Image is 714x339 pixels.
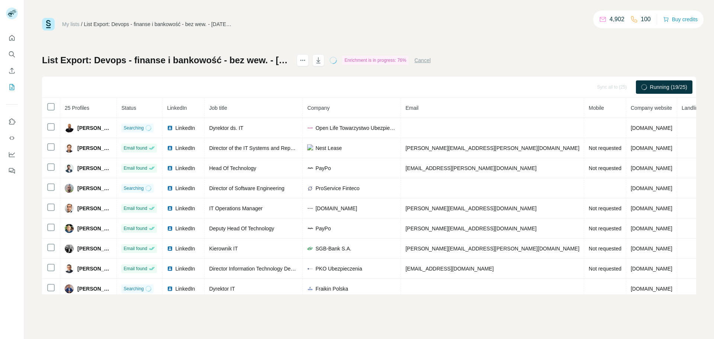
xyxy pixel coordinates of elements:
div: Enrichment is in progress: 76% [342,56,408,65]
img: LinkedIn logo [167,286,173,292]
img: LinkedIn logo [167,246,173,252]
span: [PERSON_NAME] [77,185,112,192]
span: Director of the IT Systems and Reporting Department [209,145,332,151]
span: [DOMAIN_NAME] [315,205,357,212]
span: Kierownik IT [209,246,238,252]
span: [DOMAIN_NAME] [631,145,672,151]
span: Email found [123,245,147,252]
span: [PERSON_NAME][EMAIL_ADDRESS][DOMAIN_NAME] [405,205,536,211]
span: IT Operations Manager [209,205,263,211]
span: LinkedIn [175,245,195,252]
img: company-logo [307,165,313,171]
span: Searching [123,185,144,192]
span: [PERSON_NAME] [77,164,112,172]
button: Quick start [6,31,18,45]
span: [PERSON_NAME][EMAIL_ADDRESS][DOMAIN_NAME] [405,226,536,231]
img: company-logo [307,266,313,272]
span: [PERSON_NAME] [77,124,112,132]
span: Searching [123,285,144,292]
span: [EMAIL_ADDRESS][PERSON_NAME][DOMAIN_NAME] [405,165,536,171]
button: Search [6,48,18,61]
span: LinkedIn [175,285,195,292]
span: Not requested [589,145,621,151]
span: Job title [209,105,227,111]
h1: List Export: Devops - finanse i bankowość - bez wew. - [DATE] 15:25 [42,54,290,66]
span: PayPo [315,225,331,232]
span: Company [307,105,329,111]
span: [PERSON_NAME] [77,144,112,152]
span: [PERSON_NAME] [77,225,112,232]
span: Director of Software Engineering [209,185,284,191]
span: [DOMAIN_NAME] [631,205,672,211]
span: Fraikin Polska [315,285,348,292]
img: company-logo [307,246,313,252]
span: LinkedIn [175,185,195,192]
span: Mobile [589,105,604,111]
span: Searching [123,125,144,131]
a: My lists [62,21,80,27]
span: ProService Finteco [315,185,359,192]
span: SGB-Bank S.A. [315,245,351,252]
img: LinkedIn logo [167,185,173,191]
span: [PERSON_NAME] [77,265,112,272]
span: Director Information Technology Development [209,266,315,272]
img: company-logo [307,144,313,152]
span: PayPo [315,164,331,172]
img: LinkedIn logo [167,266,173,272]
img: Avatar [65,224,74,233]
span: [DOMAIN_NAME] [631,125,672,131]
span: [EMAIL_ADDRESS][DOMAIN_NAME] [405,266,493,272]
span: Dyrektor IT [209,286,235,292]
span: Not requested [589,246,621,252]
span: Open Life Towarzystwo Ubezpieczeń Życie S.A. [315,124,396,132]
span: Email [405,105,418,111]
span: Email found [123,145,147,151]
button: Cancel [414,57,431,64]
span: [DOMAIN_NAME] [631,246,672,252]
button: Buy credits [663,14,698,25]
span: Not requested [589,266,621,272]
p: 100 [641,15,651,24]
span: Email found [123,205,147,212]
button: Use Surfe API [6,131,18,145]
button: My lists [6,80,18,94]
span: LinkedIn [175,225,195,232]
span: [PERSON_NAME] [77,205,112,212]
img: Surfe Logo [42,18,55,31]
span: [DOMAIN_NAME] [631,286,672,292]
li: / [81,20,83,28]
span: Deputy Head Of Technology [209,226,274,231]
span: Head Of Technology [209,165,256,171]
span: [PERSON_NAME][EMAIL_ADDRESS][PERSON_NAME][DOMAIN_NAME] [405,145,579,151]
span: Not requested [589,205,621,211]
button: actions [297,54,309,66]
span: PKO Ubezpieczenia [315,265,362,272]
button: Feedback [6,164,18,178]
img: company-logo [307,185,313,191]
img: Avatar [65,264,74,273]
span: Email found [123,265,147,272]
span: LinkedIn [175,265,195,272]
button: Dashboard [6,148,18,161]
img: company-logo [307,286,313,292]
span: LinkedIn [175,164,195,172]
img: company-logo [307,125,313,131]
span: Status [121,105,136,111]
span: Landline [682,105,701,111]
img: company-logo [307,205,313,211]
div: List Export: Devops - finanse i bankowość - bez wew. - [DATE] 15:25 [84,20,233,28]
span: LinkedIn [175,124,195,132]
span: [DOMAIN_NAME] [631,226,672,231]
img: Avatar [65,144,74,153]
span: Dyrektor ds. IT [209,125,243,131]
span: Running (19/25) [650,83,687,91]
span: [PERSON_NAME][EMAIL_ADDRESS][PERSON_NAME][DOMAIN_NAME] [405,246,579,252]
span: LinkedIn [175,144,195,152]
img: Avatar [65,244,74,253]
img: Avatar [65,204,74,213]
span: Company website [631,105,672,111]
span: LinkedIn [175,205,195,212]
img: Avatar [65,124,74,132]
img: company-logo [307,226,313,231]
img: LinkedIn logo [167,226,173,231]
